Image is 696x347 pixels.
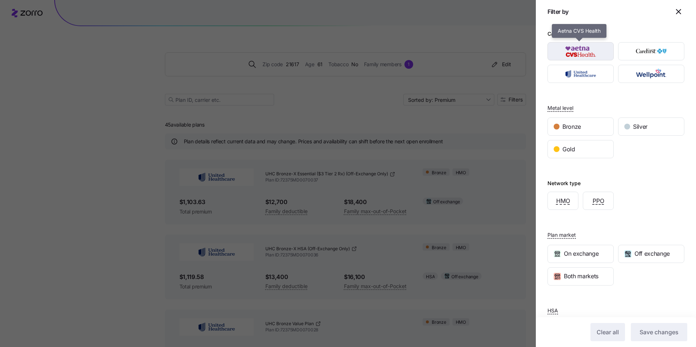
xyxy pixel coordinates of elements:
[562,122,581,131] span: Bronze
[631,323,687,341] button: Save changes
[590,323,625,341] button: Clear all
[564,272,598,281] span: Both markets
[547,104,573,112] span: Metal level
[554,44,608,59] img: Aetna CVS Health
[547,231,576,239] span: Plan market
[562,145,575,154] span: Gold
[547,30,567,38] div: Carriers
[556,196,570,206] span: HMO
[547,179,581,187] div: Network type
[634,249,670,258] span: Off exchange
[547,8,670,16] h1: Filter by
[597,328,619,336] span: Clear all
[640,328,679,336] span: Save changes
[547,307,558,314] span: HSA
[554,67,608,81] img: UnitedHealthcare
[593,196,604,206] span: PPO
[625,44,678,59] img: CareFirst BlueCross BlueShield
[633,122,648,131] span: Silver
[564,249,598,258] span: On exchange
[625,67,678,81] img: Wellpoint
